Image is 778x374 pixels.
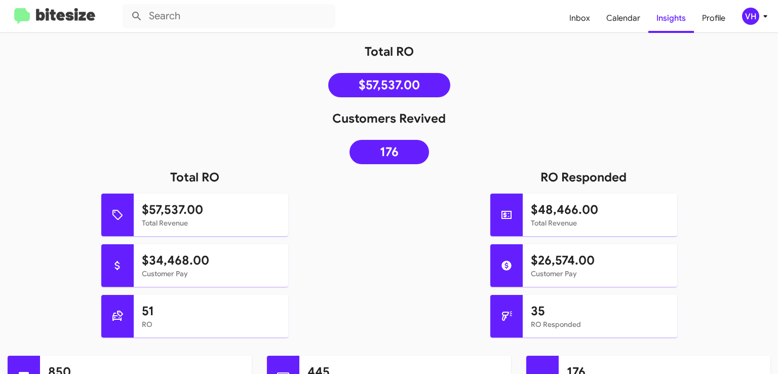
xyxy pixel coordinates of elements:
mat-card-subtitle: Total Revenue [142,218,280,228]
mat-card-subtitle: Total Revenue [531,218,669,228]
mat-card-subtitle: Customer Pay [142,269,280,279]
h1: $34,468.00 [142,252,280,269]
a: Calendar [598,4,648,33]
a: Insights [648,4,694,33]
h1: 35 [531,303,669,319]
button: VH [733,8,767,25]
h1: $57,537.00 [142,202,280,218]
h1: $26,574.00 [531,252,669,269]
h1: $48,466.00 [531,202,669,218]
mat-card-subtitle: Customer Pay [531,269,669,279]
span: $57,537.00 [359,80,420,90]
div: VH [742,8,759,25]
span: 176 [380,147,399,157]
a: Inbox [561,4,598,33]
mat-card-subtitle: RO [142,319,280,329]
h1: RO Responded [389,169,778,185]
mat-card-subtitle: RO Responded [531,319,669,329]
a: Profile [694,4,733,33]
input: Search [123,4,335,28]
h1: 51 [142,303,280,319]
